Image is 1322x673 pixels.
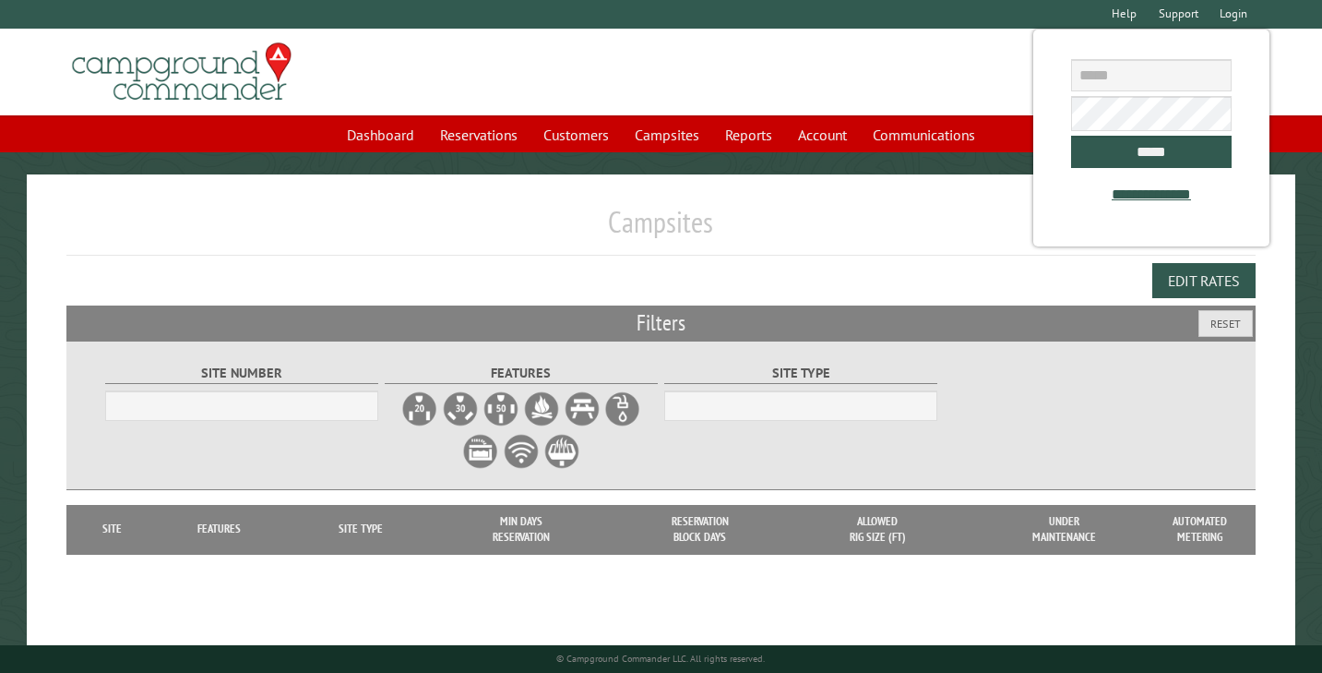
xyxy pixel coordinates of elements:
[429,117,529,152] a: Reservations
[149,505,289,554] th: Features
[966,505,1162,554] th: Under Maintenance
[401,391,438,427] label: 20A Electrical Hookup
[442,391,479,427] label: 30A Electrical Hookup
[787,117,858,152] a: Account
[790,505,966,554] th: Allowed Rig Size (ft)
[523,391,560,427] label: Firepit
[105,363,379,384] label: Site Number
[564,391,601,427] label: Picnic Table
[482,391,519,427] label: 50A Electrical Hookup
[532,117,620,152] a: Customers
[714,117,783,152] a: Reports
[1198,310,1253,337] button: Reset
[336,117,425,152] a: Dashboard
[556,653,765,665] small: © Campground Commander LLC. All rights reserved.
[289,505,432,554] th: Site Type
[66,204,1256,255] h1: Campsites
[611,505,790,554] th: Reservation Block Days
[1162,505,1236,554] th: Automated metering
[503,433,540,470] label: WiFi Service
[76,505,149,554] th: Site
[462,433,499,470] label: Sewer Hookup
[385,363,659,384] label: Features
[432,505,611,554] th: Min Days Reservation
[66,306,1256,341] h2: Filters
[66,36,297,108] img: Campground Commander
[1152,263,1256,298] button: Edit Rates
[624,117,710,152] a: Campsites
[543,433,580,470] label: Grill
[862,117,986,152] a: Communications
[604,391,641,427] label: Water Hookup
[664,363,938,384] label: Site Type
